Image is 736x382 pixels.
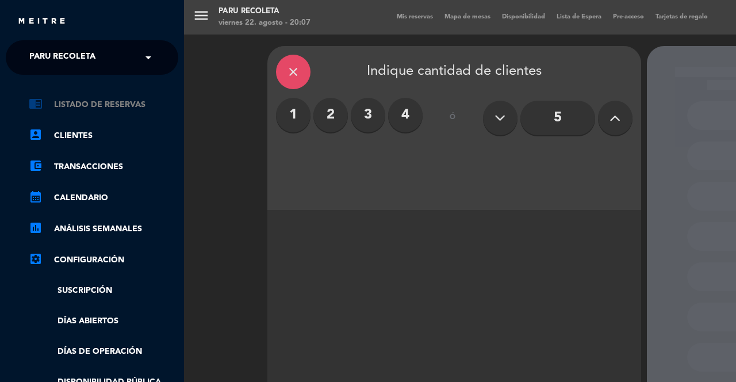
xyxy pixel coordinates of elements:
i: account_box [29,128,43,142]
a: Configuración [29,253,178,267]
a: calendar_monthCalendario [29,191,178,205]
span: Paru Recoleta [29,45,95,70]
a: chrome_reader_modeListado de Reservas [29,98,178,112]
a: account_boxClientes [29,129,178,143]
img: MEITRE [17,17,66,26]
a: Días abiertos [29,315,178,328]
i: assessment [29,221,43,235]
a: assessmentANÁLISIS SEMANALES [29,222,178,236]
a: account_balance_walletTransacciones [29,160,178,174]
i: calendar_month [29,190,43,204]
a: Días de Operación [29,345,178,358]
i: chrome_reader_mode [29,97,43,110]
a: Suscripción [29,284,178,297]
i: account_balance_wallet [29,159,43,173]
i: settings_applications [29,252,43,266]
